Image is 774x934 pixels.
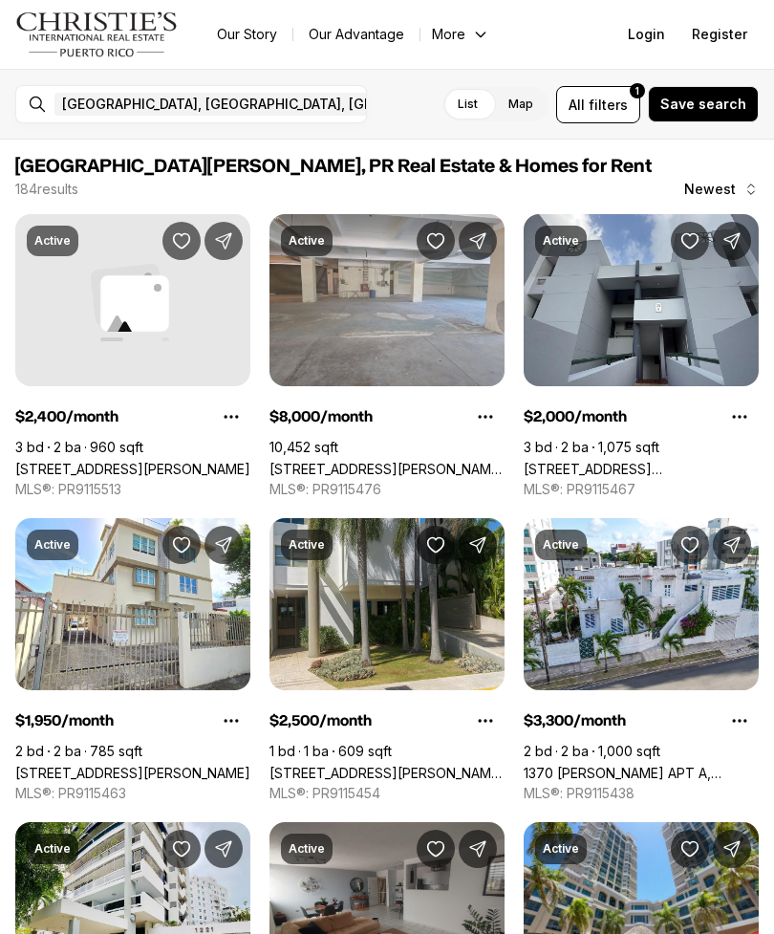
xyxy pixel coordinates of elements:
p: Active [543,233,579,249]
button: Share Property [459,526,497,564]
p: Active [34,841,71,857]
button: Share Property [459,222,497,260]
p: 184 results [15,182,78,197]
button: Property options [212,398,250,436]
button: Share Property [459,830,497,868]
p: Active [34,233,71,249]
a: 2328 CALLE BLANCA REXACH, SAN JUAN PR, 00915 [269,461,505,477]
button: Property options [466,398,505,436]
button: Newest [673,170,770,208]
button: Login [616,15,677,54]
button: More [420,21,501,48]
button: Share Property [204,222,243,260]
button: Share Property [204,526,243,564]
label: Map [493,87,548,121]
button: Allfilters1 [556,86,640,123]
button: Share Property [204,830,243,868]
span: All [569,95,585,115]
button: Save search [648,86,759,122]
img: logo [15,11,179,57]
button: Share Property [713,222,751,260]
a: 176 AVE. VICTOR M LABIOSA, SAN JUAN PR, 00926 [524,461,759,477]
span: filters [589,95,628,115]
span: Save search [660,97,746,112]
span: 1 [635,83,639,98]
p: Active [289,537,325,553]
button: Property options [212,702,250,740]
p: Active [543,537,579,553]
a: 124 AVENIDA CONDADO, SAN JUAN PR, 00907 [15,461,250,477]
span: Register [692,27,747,42]
p: Active [289,841,325,857]
button: Property options [720,702,759,740]
span: Login [628,27,665,42]
p: Active [289,233,325,249]
button: Register [680,15,759,54]
span: [GEOGRAPHIC_DATA][PERSON_NAME], PR Real Estate & Homes for Rent [15,157,652,176]
button: Save Property: New Center Plaza HATO REY [417,830,455,868]
button: Property options [466,702,505,740]
button: Property options [720,398,759,436]
a: 1305 MAGDALENA AVE #2B, SAN JUAN PR, 00907 [269,765,505,781]
button: Save Property: 124 AVENIDA CONDADO [162,222,201,260]
span: [GEOGRAPHIC_DATA], [GEOGRAPHIC_DATA], [GEOGRAPHIC_DATA] [62,97,484,112]
button: Save Property: 1370 WILSON APT A [671,526,709,564]
button: Save Property: 1305 MAGDALENA AVE #2B [417,526,455,564]
a: Our Story [202,21,292,48]
span: Newest [684,182,736,197]
button: Save Property: 176 AVE. VICTOR M LABIOSA [671,222,709,260]
button: Share Property [713,526,751,564]
button: Save Property: 2328 CALLE BLANCA REXACH [417,222,455,260]
a: Doncella PLAZA #2, SAN JUAN PR, 00901 [15,765,250,781]
a: Our Advantage [293,21,419,48]
label: List [442,87,493,121]
button: Save Property: Doncella PLAZA #2 [162,526,201,564]
button: Save Property: 1221 LUCHETTI #1 [162,830,201,868]
p: Active [34,537,71,553]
